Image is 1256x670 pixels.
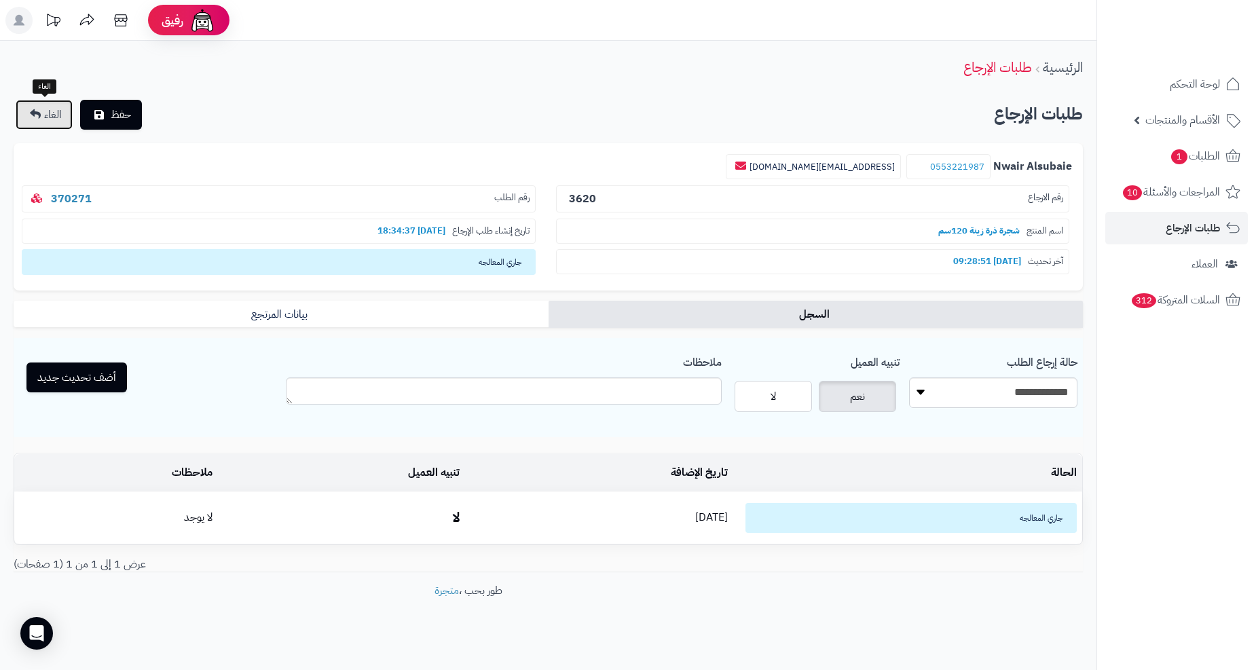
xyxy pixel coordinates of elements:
a: السجل [549,301,1084,328]
a: طلبات الإرجاع [963,57,1032,77]
a: [EMAIL_ADDRESS][DOMAIN_NAME] [750,160,895,173]
a: متجرة [435,582,459,599]
b: Nwair Alsubaie [993,159,1072,174]
span: نعم [850,388,865,405]
span: السلات المتروكة [1130,291,1220,310]
span: جاري المعالجه [22,249,536,275]
a: 0553221987 [930,160,984,173]
span: رقم الارجاع [1028,191,1063,207]
a: العملاء [1105,248,1248,280]
label: ملاحظات [683,349,722,371]
a: طلبات الإرجاع [1105,212,1248,244]
span: آخر تحديث [1028,255,1063,268]
td: تنبيه العميل [218,454,465,491]
button: حفظ [80,100,142,130]
span: رقم الطلب [494,191,530,207]
span: تاريخ إنشاء طلب الإرجاع [452,225,530,238]
span: العملاء [1192,255,1218,274]
span: الطلبات [1170,147,1220,166]
td: تاريخ الإضافة [465,454,733,491]
label: حالة إرجاع الطلب [1007,349,1077,371]
button: أضف تحديث جديد [26,362,127,392]
h2: طلبات الإرجاع [994,100,1083,128]
b: [DATE] 09:28:51 [946,255,1028,267]
span: المراجعات والأسئلة [1122,183,1220,202]
a: 370271 [51,191,92,207]
a: بيانات المرتجع [14,301,549,328]
div: Open Intercom Messenger [20,617,53,650]
a: السلات المتروكة312 [1105,284,1248,316]
span: اسم المنتج [1027,225,1063,238]
span: الغاء [44,107,62,123]
a: الرئيسية [1043,57,1083,77]
span: حفظ [111,107,131,123]
a: الطلبات1 [1105,140,1248,172]
a: لوحة التحكم [1105,68,1248,100]
span: لا [771,388,776,405]
td: [DATE] [465,492,733,544]
b: لا [453,507,460,527]
span: الأقسام والمنتجات [1145,111,1220,130]
td: ملاحظات [14,454,218,491]
td: الحالة [733,454,1082,491]
span: جاري المعالجه [745,503,1077,533]
span: 312 [1132,293,1156,308]
b: 3620 [569,191,596,207]
b: [DATE] 18:34:37 [371,224,452,237]
span: طلبات الإرجاع [1166,219,1220,238]
span: 1 [1171,149,1187,164]
a: الغاء [16,100,73,130]
span: لوحة التحكم [1170,75,1220,94]
div: عرض 1 إلى 1 من 1 (1 صفحات) [3,557,549,572]
span: رفيق [162,12,183,29]
a: المراجعات والأسئلة10 [1105,176,1248,208]
td: لا يوجد [14,492,218,544]
label: تنبيه العميل [851,349,900,371]
img: ai-face.png [189,7,216,34]
span: 10 [1123,185,1142,200]
img: logo-2.png [1164,38,1243,67]
a: تحديثات المنصة [36,7,70,37]
div: الغاء [33,79,56,94]
b: شجرة ذرة زينة 120سم [931,224,1027,237]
